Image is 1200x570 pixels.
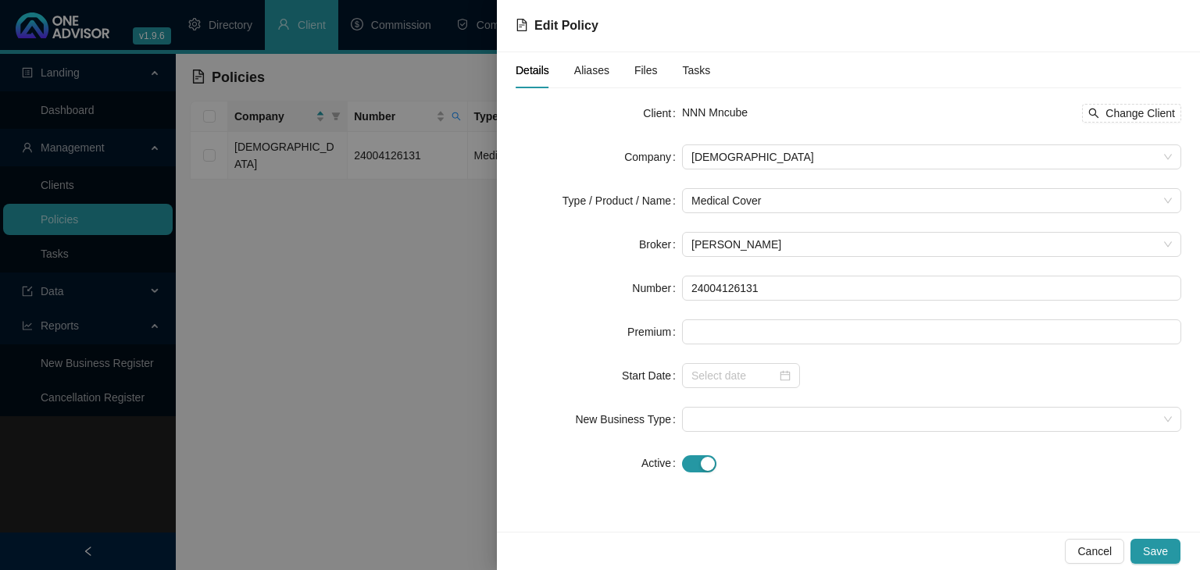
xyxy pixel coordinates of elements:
label: New Business Type [575,407,682,432]
span: Bonitas [691,145,1172,169]
span: Darryn Purtell [691,233,1172,256]
span: Change Client [1105,105,1175,122]
span: Tasks [683,65,711,76]
span: Aliases [574,65,609,76]
label: Client [643,101,682,126]
label: Active [641,451,682,476]
span: NNN Mncube [682,106,748,119]
input: Select date [691,367,777,384]
label: Company [624,144,682,169]
label: Number [632,276,682,301]
span: Medical Cover [691,189,1172,212]
label: Start Date [622,363,682,388]
button: Save [1130,539,1180,564]
span: Edit Policy [534,19,598,32]
label: Premium [627,319,682,344]
label: Broker [639,232,682,257]
span: search [1088,108,1099,119]
span: Cancel [1077,543,1112,560]
button: Change Client [1082,104,1181,123]
span: Details [516,65,549,76]
span: file-text [516,19,528,31]
button: Cancel [1065,539,1124,564]
span: Save [1143,543,1168,560]
label: Type / Product / Name [562,188,682,213]
span: Files [634,65,658,76]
